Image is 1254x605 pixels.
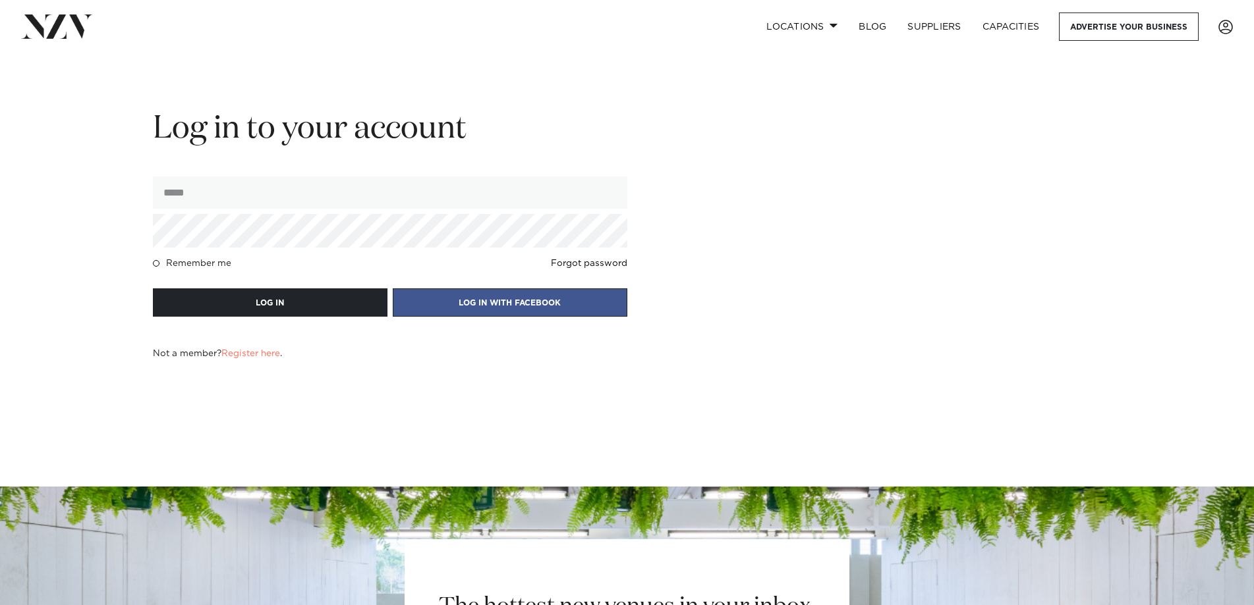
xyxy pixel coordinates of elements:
button: LOG IN WITH FACEBOOK [393,288,627,317]
a: Locations [756,13,848,41]
a: BLOG [848,13,897,41]
h4: Remember me [166,258,231,269]
a: LOG IN WITH FACEBOOK [393,296,627,308]
a: SUPPLIERS [897,13,971,41]
a: Capacities [972,13,1050,41]
a: Advertise your business [1059,13,1199,41]
h2: Log in to your account [153,109,627,150]
button: LOG IN [153,288,387,317]
a: Forgot password [551,258,627,269]
h4: Not a member? . [153,348,282,359]
img: nzv-logo.png [21,14,93,38]
a: Register here [221,349,280,358]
